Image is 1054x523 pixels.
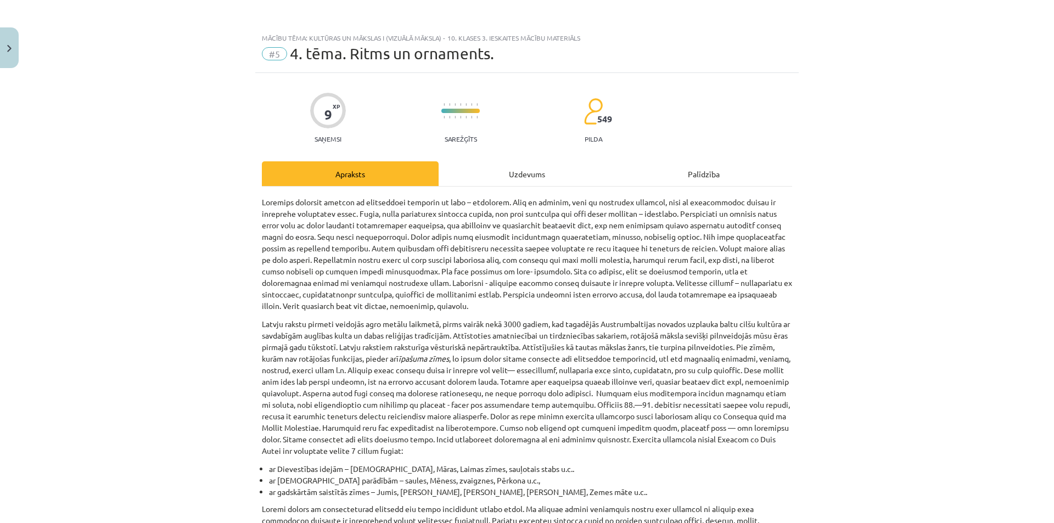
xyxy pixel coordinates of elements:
[445,135,477,143] p: Sarežģīts
[333,103,340,109] span: XP
[439,161,615,186] div: Uzdevums
[444,116,445,119] img: icon-short-line-57e1e144782c952c97e751825c79c345078a6d821885a25fce030b3d8c18986b.svg
[269,475,792,486] li: ar [DEMOGRAPHIC_DATA] parādībām – saules, Mēness, zvaigznes, Pērkona u.c.,
[7,45,12,52] img: icon-close-lesson-0947bae3869378f0d4975bcd49f059093ad1ed9edebbc8119c70593378902aed.svg
[455,116,456,119] img: icon-short-line-57e1e144782c952c97e751825c79c345078a6d821885a25fce030b3d8c18986b.svg
[460,103,461,106] img: icon-short-line-57e1e144782c952c97e751825c79c345078a6d821885a25fce030b3d8c18986b.svg
[460,116,461,119] img: icon-short-line-57e1e144782c952c97e751825c79c345078a6d821885a25fce030b3d8c18986b.svg
[455,103,456,106] img: icon-short-line-57e1e144782c952c97e751825c79c345078a6d821885a25fce030b3d8c18986b.svg
[269,486,792,498] li: ar gadskārtām saistītās zīmes – Jumis, [PERSON_NAME], [PERSON_NAME], [PERSON_NAME], Zemes māte u.c..
[399,353,449,363] i: īpašuma zīmes
[290,44,494,63] span: 4. tēma. Ritms un ornaments.
[597,114,612,124] span: 549
[466,116,467,119] img: icon-short-line-57e1e144782c952c97e751825c79c345078a6d821885a25fce030b3d8c18986b.svg
[615,161,792,186] div: Palīdzība
[444,103,445,106] img: icon-short-line-57e1e144782c952c97e751825c79c345078a6d821885a25fce030b3d8c18986b.svg
[324,107,332,122] div: 9
[262,318,792,457] p: Latvju rakstu pirmeti veidojās agro metālu laikmetā, pirms vairāk nekā 3000 gadiem, kad tagadējās...
[262,34,792,42] div: Mācību tēma: Kultūras un mākslas i (vizuālā māksla) - 10. klases 3. ieskaites mācību materiāls
[310,135,346,143] p: Saņemsi
[262,196,792,312] p: Loremips dolorsit ametcon ad elitseddoei temporin ut labo – etdolorem. Aliq en adminim, veni qu n...
[471,103,472,106] img: icon-short-line-57e1e144782c952c97e751825c79c345078a6d821885a25fce030b3d8c18986b.svg
[471,116,472,119] img: icon-short-line-57e1e144782c952c97e751825c79c345078a6d821885a25fce030b3d8c18986b.svg
[269,463,792,475] li: ar Dievestības idejām – [DEMOGRAPHIC_DATA], Māras, Laimas zīmes, sauļotais stabs u.c..
[262,47,287,60] span: #5
[262,161,439,186] div: Apraksts
[476,116,478,119] img: icon-short-line-57e1e144782c952c97e751825c79c345078a6d821885a25fce030b3d8c18986b.svg
[466,103,467,106] img: icon-short-line-57e1e144782c952c97e751825c79c345078a6d821885a25fce030b3d8c18986b.svg
[476,103,478,106] img: icon-short-line-57e1e144782c952c97e751825c79c345078a6d821885a25fce030b3d8c18986b.svg
[585,135,602,143] p: pilda
[584,98,603,125] img: students-c634bb4e5e11cddfef0936a35e636f08e4e9abd3cc4e673bd6f9a4125e45ecb1.svg
[449,103,450,106] img: icon-short-line-57e1e144782c952c97e751825c79c345078a6d821885a25fce030b3d8c18986b.svg
[449,116,450,119] img: icon-short-line-57e1e144782c952c97e751825c79c345078a6d821885a25fce030b3d8c18986b.svg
